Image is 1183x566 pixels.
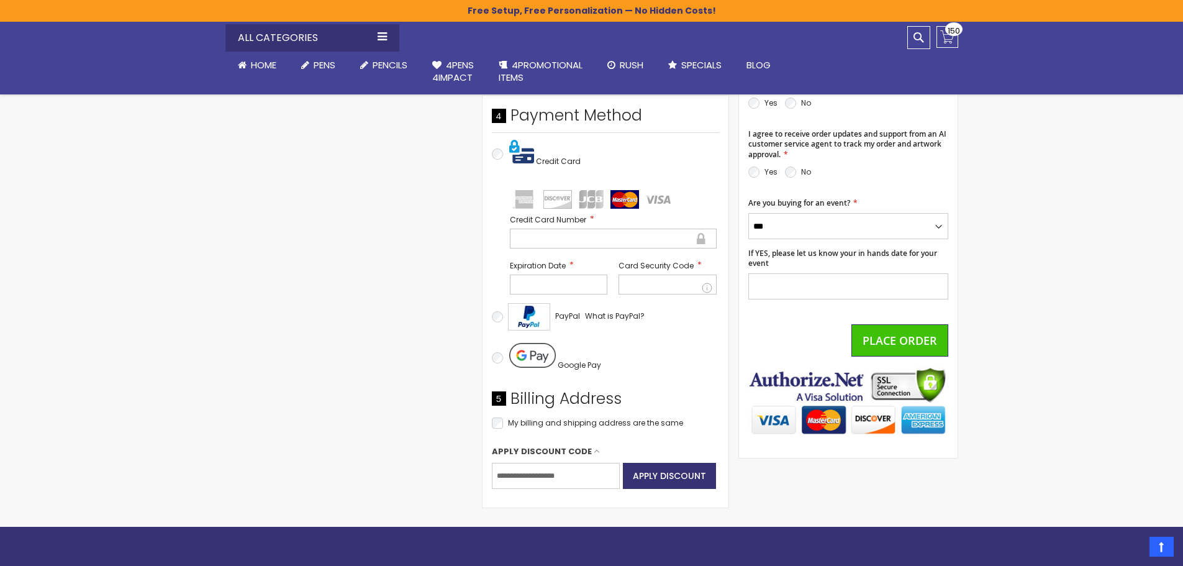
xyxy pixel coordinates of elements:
[432,58,474,84] span: 4Pens 4impact
[420,52,486,92] a: 4Pens4impact
[801,167,811,177] label: No
[510,260,608,272] label: Expiration Date
[936,26,958,48] a: 150
[696,231,707,246] div: Secure transaction
[595,52,656,79] a: Rush
[314,58,335,71] span: Pens
[499,58,582,84] span: 4PROMOTIONAL ITEMS
[492,105,719,132] div: Payment Method
[644,190,673,209] img: visa
[656,52,734,79] a: Specials
[577,190,605,209] img: jcb
[764,98,777,108] label: Yes
[585,309,645,324] a: What is PayPal?
[543,190,572,209] img: discover
[620,58,643,71] span: Rush
[225,52,289,79] a: Home
[492,388,719,416] div: Billing Address
[748,248,937,268] span: If YES, please let us know your in hands date for your event
[633,470,706,482] span: Apply Discount
[492,446,592,457] span: Apply Discount Code
[508,303,550,331] img: Acceptance Mark
[558,360,601,370] span: Google Pay
[536,156,581,167] span: Credit Card
[851,324,948,357] button: Place Order
[510,190,538,209] img: amex
[509,343,556,368] img: Pay with Google Pay
[555,311,580,321] span: PayPal
[225,24,399,52] div: All Categories
[863,333,937,348] span: Place Order
[801,98,811,108] label: No
[289,52,348,79] a: Pens
[509,139,534,164] img: Pay with credit card
[681,58,722,71] span: Specials
[510,214,717,226] label: Credit Card Number
[748,129,946,159] span: I agree to receive order updates and support from an AI customer service agent to track my order ...
[623,463,716,489] button: Apply Discount
[1149,537,1174,557] a: Top
[748,198,850,208] span: Are you buying for an event?
[486,52,595,92] a: 4PROMOTIONALITEMS
[251,58,276,71] span: Home
[764,167,777,177] label: Yes
[348,52,420,79] a: Pencils
[619,260,717,272] label: Card Security Code
[610,190,639,209] img: mastercard
[585,311,645,321] span: What is PayPal?
[948,25,960,37] span: 150
[746,58,771,71] span: Blog
[734,52,783,79] a: Blog
[508,418,683,428] span: My billing and shipping address are the same
[373,58,407,71] span: Pencils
